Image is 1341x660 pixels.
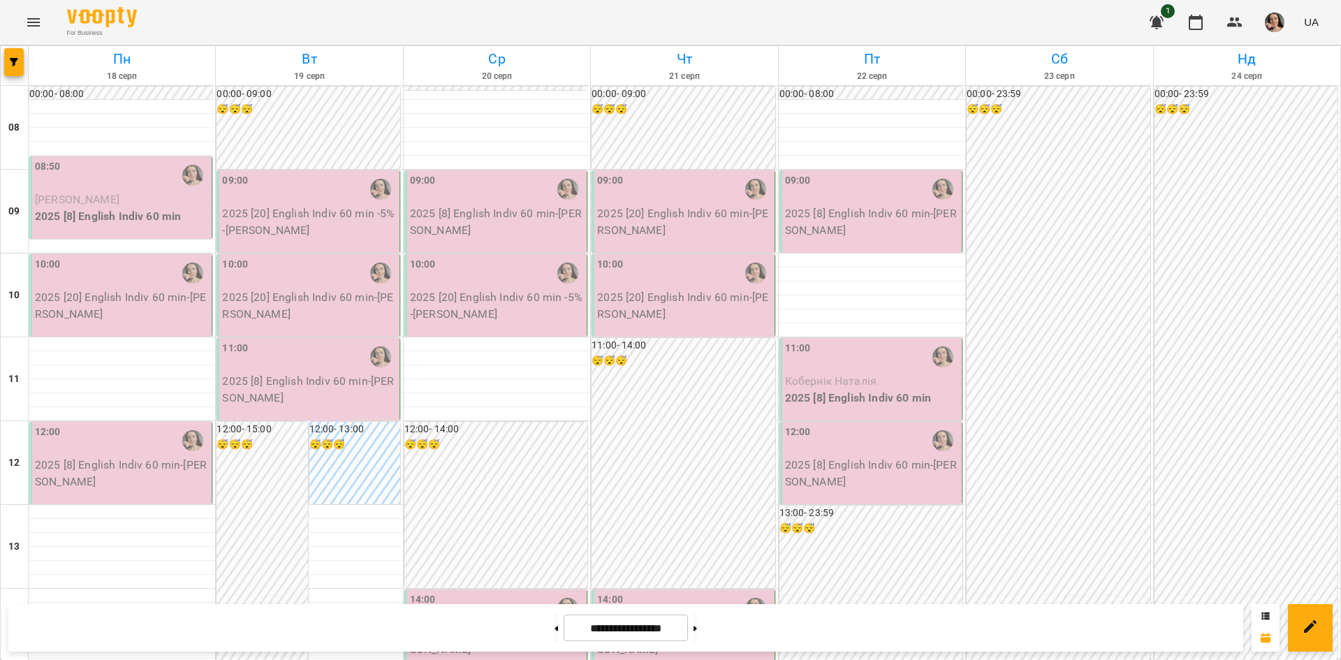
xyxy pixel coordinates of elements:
h6: 😴😴😴 [217,102,400,117]
p: 2025 [8] English Indiv 60 min - [PERSON_NAME] [410,205,584,238]
img: Крикун Анна (а) [557,179,578,200]
p: 2025 [20] English Indiv 60 min - [PERSON_NAME] [597,289,771,322]
h6: 13:00 - 23:59 [779,506,962,521]
h6: 😴😴😴 [309,437,400,453]
label: 14:00 [410,592,436,608]
h6: 00:00 - 08:00 [29,87,212,102]
label: 09:00 [222,173,248,189]
p: 2025 [8] English Indiv 60 min - [PERSON_NAME] [785,205,959,238]
h6: 12 [8,455,20,471]
img: Крикун Анна (а) [745,263,766,284]
p: 2025 [20] English Indiv 60 min - [PERSON_NAME] [35,289,209,322]
h6: 18 серп [31,70,213,83]
label: 12:00 [35,425,61,440]
label: 10:00 [410,257,436,272]
p: 2025 [20] English Indiv 60 min -5% - [PERSON_NAME] [222,205,396,238]
h6: Ср [406,48,588,70]
h6: 00:00 - 09:00 [217,87,400,102]
button: Menu [17,6,50,39]
img: aaa0aa5797c5ce11638e7aad685b53dd.jpeg [1265,13,1284,32]
label: 10:00 [35,257,61,272]
h6: 11 [8,372,20,387]
h6: 23 серп [968,70,1150,83]
h6: 😴😴😴 [967,102,1150,117]
img: Крикун Анна (а) [182,263,203,284]
img: Крикун Анна (а) [932,179,953,200]
h6: 19 серп [218,70,400,83]
h6: 😴😴😴 [592,102,775,117]
img: Voopty Logo [67,7,137,27]
label: 14:00 [597,592,623,608]
img: Крикун Анна (а) [370,179,391,200]
span: UA [1304,15,1319,29]
span: 1 [1161,4,1175,18]
h6: 13 [8,539,20,555]
h6: 20 серп [406,70,588,83]
h6: 12:00 - 15:00 [217,422,307,437]
h6: 😴😴😴 [592,353,775,369]
img: Крикун Анна (а) [182,165,203,186]
h6: 21 серп [593,70,775,83]
p: 2025 [8] English Indiv 60 min [35,208,209,225]
p: 2025 [8] English Indiv 60 min - [PERSON_NAME] [785,457,959,490]
span: For Business [67,29,137,38]
h6: 12:00 - 14:00 [404,422,587,437]
label: 10:00 [222,257,248,272]
label: 09:00 [597,173,623,189]
label: 08:50 [35,159,61,175]
img: Крикун Анна (а) [557,263,578,284]
img: Крикун Анна (а) [370,346,391,367]
img: Крикун Анна (а) [932,430,953,451]
label: 12:00 [785,425,811,440]
h6: 12:00 - 13:00 [309,422,400,437]
h6: 09 [8,204,20,219]
img: Крикун Анна (а) [182,430,203,451]
label: 10:00 [597,257,623,272]
p: 2025 [8] English Indiv 60 min - [PERSON_NAME] [35,457,209,490]
p: 2025 [20] English Indiv 60 min -5% - [PERSON_NAME] [410,289,584,322]
h6: Пн [31,48,213,70]
h6: 24 серп [1156,70,1338,83]
p: 2025 [8] English Indiv 60 min - [PERSON_NAME] [222,373,396,406]
img: Крикун Анна (а) [745,179,766,200]
h6: 00:00 - 08:00 [404,87,587,102]
label: 11:00 [785,341,811,356]
h6: Чт [593,48,775,70]
h6: 22 серп [781,70,963,83]
h6: 😴😴😴 [1155,102,1338,117]
button: UA [1298,9,1324,35]
h6: Сб [968,48,1150,70]
h6: 11:00 - 14:00 [592,338,775,353]
img: Крикун Анна (а) [932,346,953,367]
img: Крикун Анна (а) [370,263,391,284]
h6: 😴😴😴 [217,437,307,453]
label: 09:00 [410,173,436,189]
h6: 10 [8,288,20,303]
label: 11:00 [222,341,248,356]
label: 09:00 [785,173,811,189]
p: 2025 [20] English Indiv 60 min - [PERSON_NAME] [597,205,771,238]
h6: 😴😴😴 [404,437,587,453]
span: [PERSON_NAME] [35,193,119,206]
h6: 😴😴😴 [779,521,962,536]
h6: 08 [8,120,20,135]
h6: 00:00 - 23:59 [1155,87,1338,102]
span: Кобернік Наталія [785,374,877,388]
h6: Вт [218,48,400,70]
h6: 00:00 - 09:00 [592,87,775,102]
p: 2025 [8] English Indiv 60 min [785,390,959,406]
h6: 00:00 - 08:00 [779,87,962,102]
h6: Нд [1156,48,1338,70]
